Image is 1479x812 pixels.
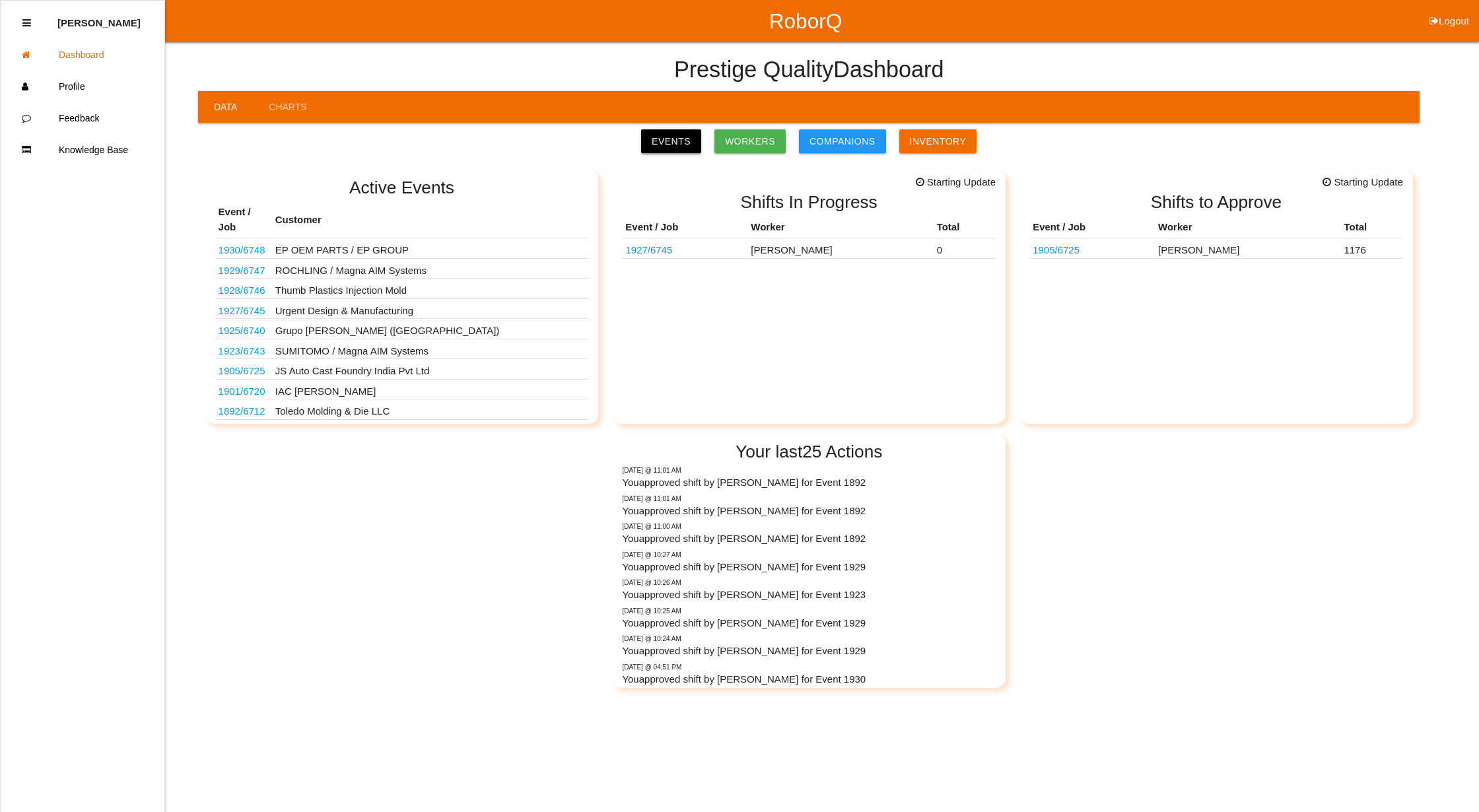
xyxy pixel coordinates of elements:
a: Feedback [1,102,164,134]
span: Starting Update [916,175,996,190]
p: You approved shift by [PERSON_NAME] for Event 1929 [622,616,996,631]
h4: Prestige Quality Dashboard [674,57,944,83]
td: PJ6B S045A76 AG3JA6 [215,379,272,399]
td: 0 [934,238,996,259]
a: Workers [714,129,786,153]
a: Companions [799,129,886,153]
th: Worker [747,217,933,238]
td: Space X Parts [215,298,272,319]
th: Worker [1155,217,1340,238]
p: Saturday @ 10:27 AM [622,550,996,560]
td: IAC [PERSON_NAME] [272,379,588,399]
p: Saturday @ 11:01 AM [622,494,996,504]
td: 1176 [1340,238,1402,259]
a: Knowledge Base [1,134,164,166]
td: 68343526AB [215,339,272,359]
a: Charts [253,91,322,123]
p: You approved shift by [PERSON_NAME] for Event 1892 [622,504,996,519]
a: 1927/6745 [625,244,672,255]
a: Profile [1,71,164,102]
td: 6576306022 [215,238,272,259]
a: 1930/6748 [219,244,265,255]
a: Data [198,91,253,123]
td: [PERSON_NAME] [747,238,933,259]
td: P703 PCBA [215,319,272,339]
th: Event / Job [215,201,272,238]
a: 1905/6725 [1033,244,1080,255]
td: 68425775AD [215,258,272,279]
p: You approved shift by [PERSON_NAME] for Event 1892 [622,475,996,491]
p: You approved shift by [PERSON_NAME] for Event 1892 [622,531,996,547]
td: [PERSON_NAME] [1155,238,1340,259]
td: Grupo [PERSON_NAME] ([GEOGRAPHIC_DATA]) [272,319,588,339]
th: Event / Job [622,217,747,238]
tr: Space X Parts [622,238,996,259]
a: Dashboard [1,39,164,71]
th: Total [934,217,996,238]
p: Diana Harris [57,7,141,28]
a: Inventory [899,129,977,153]
td: 68427781AA; 68340793AA [215,399,272,420]
td: Toledo Molding & Die LLC [272,399,588,420]
p: Saturday @ 10:25 AM [622,606,996,616]
th: Customer [272,201,588,238]
h2: Shifts to Approve [1029,193,1403,212]
p: Saturday @ 11:01 AM [622,465,996,475]
td: EP OEM PARTS / EP GROUP [272,238,588,259]
td: 2011010AB / 2008002AB / 2009006AB [215,279,272,299]
td: ROCHLING / Magna AIM Systems [272,258,588,279]
p: Saturday @ 10:24 AM [622,634,996,644]
a: 1925/6740 [219,325,265,336]
td: [PERSON_NAME] [PERSON_NAME] Service [GEOGRAPHIC_DATA], S. de [PERSON_NAME] de C.V. [272,419,588,454]
p: You approved shift by [PERSON_NAME] for Event 1929 [622,644,996,659]
td: Thumb Plastics Injection Mold [272,279,588,299]
th: Event / Job [1029,217,1155,238]
td: JS Auto Cast Foundry India Pvt Ltd [272,359,588,380]
a: 1928/6746 [219,285,265,296]
tr: 10301666 [1029,238,1403,259]
p: Friday @ 04:51 PM [622,662,996,672]
a: 1923/6743 [219,345,265,356]
a: 1905/6725 [219,365,265,376]
p: Saturday @ 10:26 AM [622,578,996,588]
a: 1929/6747 [219,265,265,276]
p: You approved shift by [PERSON_NAME] for Event 1923 [622,588,996,603]
td: Space X Parts [622,238,747,259]
h2: Active Events [215,178,589,197]
div: Close [22,7,31,39]
td: Urgent Design & Manufacturing [272,298,588,319]
span: Starting Update [1323,175,1402,190]
p: You approved shift by [PERSON_NAME] for Event 1929 [622,560,996,575]
th: Total [1340,217,1402,238]
a: 1892/6712 [219,405,265,417]
td: 68546289AB (@ Magna AIM) [215,419,272,454]
p: You approved shift by [PERSON_NAME] for Event 1930 [622,672,996,687]
h2: Shifts In Progress [622,193,996,212]
a: 1901/6720 [219,386,265,397]
a: Events [641,129,701,153]
h2: Your last 25 Actions [622,442,996,461]
a: 1927/6745 [219,305,265,316]
p: Saturday @ 11:00 AM [622,522,996,531]
td: SUMITOMO / Magna AIM Systems [272,339,588,359]
td: 10301666 [215,359,272,380]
